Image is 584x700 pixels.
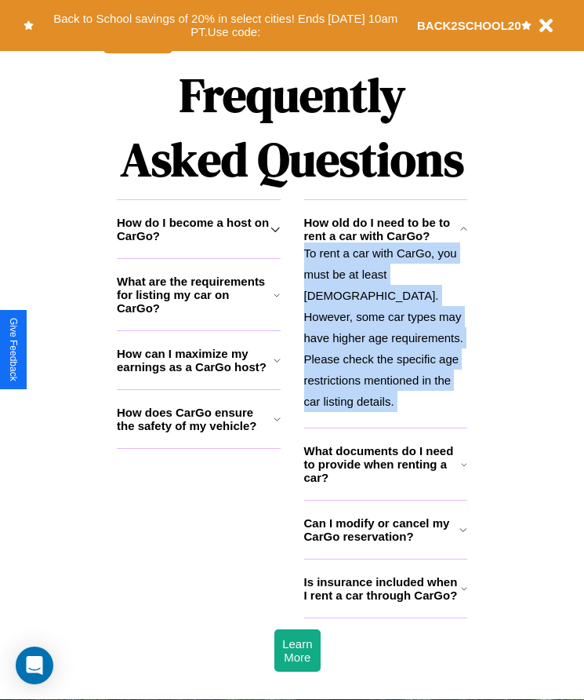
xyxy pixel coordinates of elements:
h3: How do I become a host on CarGo? [117,216,270,242]
h3: Is insurance included when I rent a car through CarGo? [304,575,461,602]
h3: How does CarGo ensure the safety of my vehicle? [117,406,274,432]
button: Back to School savings of 20% in select cities! Ends [DATE] 10am PT.Use code: [34,8,417,43]
div: Give Feedback [8,318,19,381]
b: BACK2SCHOOL20 [417,19,521,32]
h3: What are the requirements for listing my car on CarGo? [117,275,274,315]
div: Open Intercom Messenger [16,647,53,684]
h3: How can I maximize my earnings as a CarGo host? [117,347,274,374]
h1: Frequently Asked Questions [117,55,467,199]
button: Learn More [274,629,320,672]
h3: Can I modify or cancel my CarGo reservation? [304,516,460,543]
p: To rent a car with CarGo, you must be at least [DEMOGRAPHIC_DATA]. However, some car types may ha... [304,242,468,412]
h3: How old do I need to be to rent a car with CarGo? [304,216,460,242]
h3: What documents do I need to provide when renting a car? [304,444,462,484]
